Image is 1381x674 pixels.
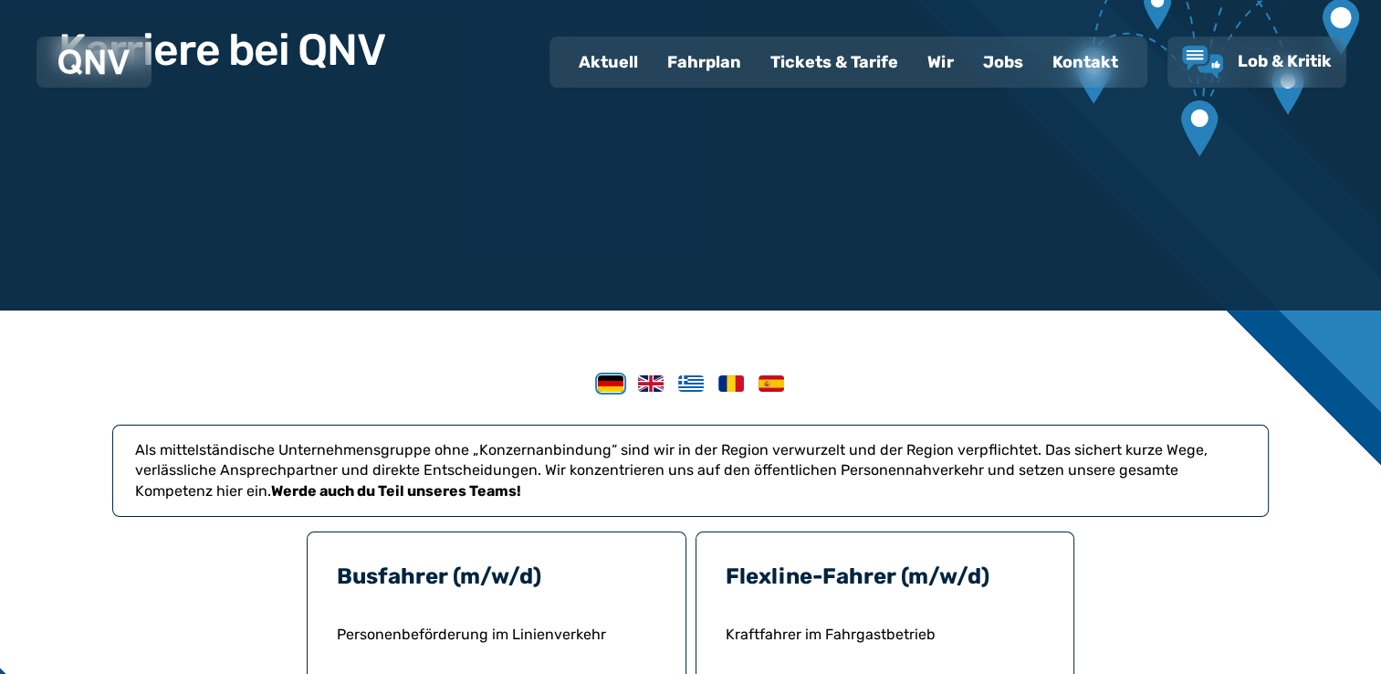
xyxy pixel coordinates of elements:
a: Wir [913,38,968,86]
a: Kontakt [1038,38,1133,86]
a: Busfahrer (m/w/d) [337,563,541,589]
a: QNV Logo [58,44,130,80]
a: Lob & Kritik [1182,46,1332,79]
a: Tickets & Tarife [756,38,913,86]
strong: Werde auch du Teil unseres Teams! [271,482,521,500]
h1: Karriere bei QNV [58,28,385,72]
a: Flexline-Fahrer (m/w/d) [726,563,989,589]
img: English [638,375,664,392]
span: Lob & Kritik [1238,51,1332,71]
img: Romanian [718,375,744,392]
img: Spanish [759,375,784,392]
p: Als mittelständische Unternehmensgruppe ohne „Konzernanbindung“ sind wir in der Region verwurzelt... [135,440,1246,501]
a: Jobs [968,38,1038,86]
img: QNV Logo [58,49,130,75]
a: Fahrplan [653,38,756,86]
img: Greek [678,375,704,392]
img: German [598,375,623,392]
a: Aktuell [564,38,653,86]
